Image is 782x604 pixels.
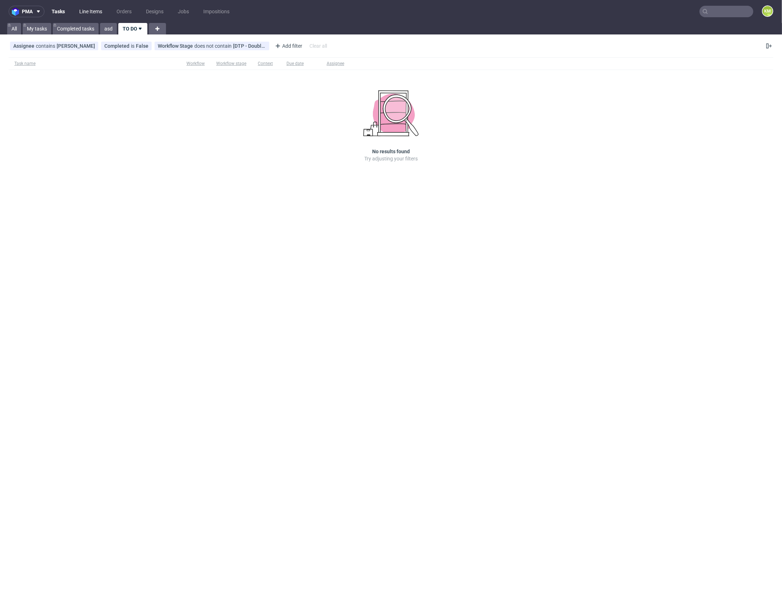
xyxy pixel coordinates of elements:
p: Try adjusting your filters [364,155,418,162]
img: logo [12,8,22,16]
figcaption: KM [763,6,773,16]
div: False [136,43,148,49]
span: Due date [286,61,315,67]
a: asd [100,23,117,34]
a: Line Items [75,6,106,17]
div: [PERSON_NAME] [57,43,95,49]
div: Context [258,61,275,66]
span: Completed [104,43,131,49]
div: Assignee [327,61,344,66]
span: pma [22,9,33,14]
div: Clear all [308,41,328,51]
div: Workflow [186,61,205,66]
a: Tasks [47,6,69,17]
a: Impositions [199,6,234,17]
span: contains [36,43,57,49]
div: [DTP - Double Check] Needs fixes [233,43,266,49]
a: My tasks [23,23,51,34]
h3: No results found [372,148,410,155]
a: Designs [142,6,168,17]
a: Orders [112,6,136,17]
span: is [131,43,136,49]
div: Workflow stage [216,61,246,66]
div: Add filter [272,40,304,52]
span: Workflow Stage [158,43,194,49]
button: pma [9,6,44,17]
a: Completed tasks [53,23,99,34]
span: Assignee [13,43,36,49]
a: All [7,23,21,34]
a: Jobs [174,6,193,17]
span: does not contain [194,43,233,49]
span: Task name [14,61,175,67]
a: TO DO [118,23,147,34]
